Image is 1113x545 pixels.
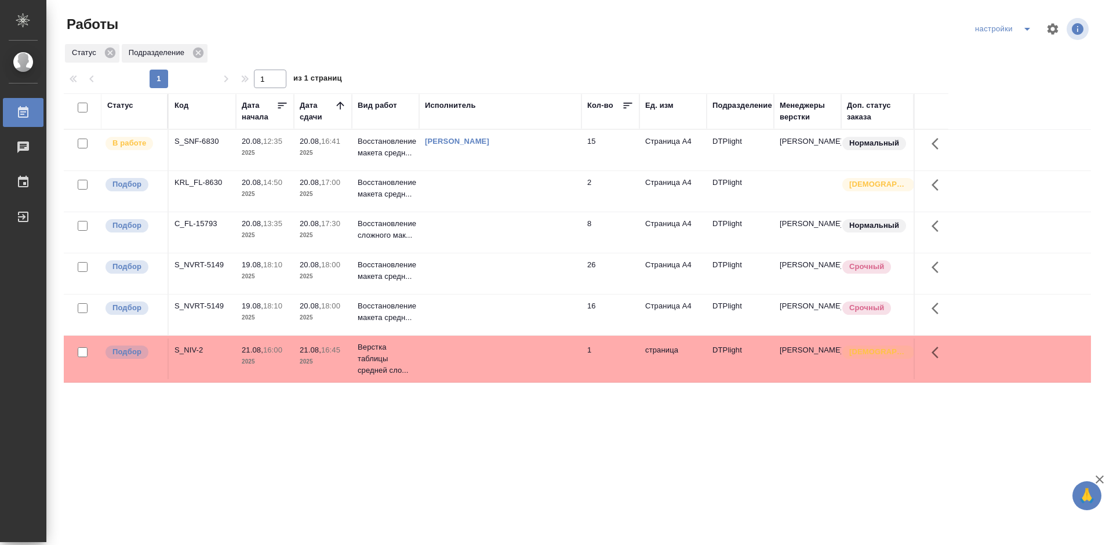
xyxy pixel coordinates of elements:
p: 20.08, [300,137,321,146]
div: S_NVRT-5149 [174,300,230,312]
td: Страница А4 [639,212,707,253]
div: Дата начала [242,100,277,123]
p: Нормальный [849,137,899,149]
td: DTPlight [707,253,774,294]
div: split button [972,20,1039,38]
p: 19.08, [242,301,263,310]
p: 12:35 [263,137,282,146]
p: 2025 [242,271,288,282]
p: Восстановление макета средн... [358,136,413,159]
td: 26 [581,253,639,294]
p: 2025 [300,188,346,200]
div: Дата сдачи [300,100,334,123]
div: C_FL-15793 [174,218,230,230]
span: Настроить таблицу [1039,15,1067,43]
p: 2025 [300,312,346,324]
div: S_NVRT-5149 [174,259,230,271]
p: 20.08, [300,301,321,310]
p: Восстановление макета средн... [358,177,413,200]
td: 16 [581,295,639,335]
p: Подбор [112,302,141,314]
div: Код [174,100,188,111]
div: S_NIV-2 [174,344,230,356]
p: 20.08, [242,137,263,146]
p: 2025 [242,188,288,200]
p: 21.08, [242,346,263,354]
p: 2025 [300,271,346,282]
p: Подбор [112,261,141,272]
p: 2025 [242,356,288,368]
p: 20.08, [300,219,321,228]
p: [PERSON_NAME] [780,218,835,230]
p: 20.08, [242,178,263,187]
div: Ед. изм [645,100,674,111]
p: Нормальный [849,220,899,231]
button: Здесь прячутся важные кнопки [925,130,952,158]
button: Здесь прячутся важные кнопки [925,171,952,199]
div: Статус [65,44,119,63]
p: Подразделение [129,47,188,59]
p: [DEMOGRAPHIC_DATA] [849,346,907,358]
div: Можно подбирать исполнителей [104,259,162,275]
span: из 1 страниц [293,71,342,88]
span: Посмотреть информацию [1067,18,1091,40]
p: 2025 [300,147,346,159]
p: 17:30 [321,219,340,228]
td: DTPlight [707,339,774,379]
p: 18:00 [321,260,340,269]
p: [PERSON_NAME] [780,136,835,147]
p: 2025 [242,230,288,241]
div: Можно подбирать исполнителей [104,344,162,360]
p: 13:35 [263,219,282,228]
p: 16:00 [263,346,282,354]
div: Подразделение [712,100,772,111]
td: 8 [581,212,639,253]
p: 20.08, [300,178,321,187]
div: Доп. статус заказа [847,100,908,123]
div: Исполнитель [425,100,476,111]
div: Можно подбирать исполнителей [104,300,162,316]
p: 20.08, [300,260,321,269]
td: страница [639,339,707,379]
p: 18:10 [263,260,282,269]
a: [PERSON_NAME] [425,137,489,146]
div: S_SNF-6830 [174,136,230,147]
p: В работе [112,137,146,149]
div: Вид работ [358,100,397,111]
td: DTPlight [707,295,774,335]
span: 🙏 [1077,484,1097,508]
div: Статус [107,100,133,111]
div: Подразделение [122,44,208,63]
p: [PERSON_NAME] [780,300,835,312]
p: Статус [72,47,100,59]
p: Восстановление сложного мак... [358,218,413,241]
div: KRL_FL-8630 [174,177,230,188]
p: [DEMOGRAPHIC_DATA] [849,179,907,190]
p: 14:50 [263,178,282,187]
p: Восстановление макета средн... [358,259,413,282]
div: Можно подбирать исполнителей [104,218,162,234]
td: 2 [581,171,639,212]
p: 2025 [242,147,288,159]
span: Работы [64,15,118,34]
button: Здесь прячутся важные кнопки [925,253,952,281]
p: Верстка таблицы средней сло... [358,341,413,376]
td: Страница А4 [639,171,707,212]
p: Срочный [849,302,884,314]
p: [PERSON_NAME] [780,259,835,271]
td: Страница А4 [639,130,707,170]
p: Восстановление макета средн... [358,300,413,324]
p: 2025 [300,230,346,241]
button: 🙏 [1072,481,1101,510]
td: DTPlight [707,171,774,212]
p: 2025 [300,356,346,368]
p: [PERSON_NAME] [780,344,835,356]
p: Срочный [849,261,884,272]
p: Подбор [112,346,141,358]
p: 21.08, [300,346,321,354]
p: 20.08, [242,219,263,228]
td: Страница А4 [639,253,707,294]
p: 18:10 [263,301,282,310]
p: 18:00 [321,301,340,310]
button: Здесь прячутся важные кнопки [925,295,952,322]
